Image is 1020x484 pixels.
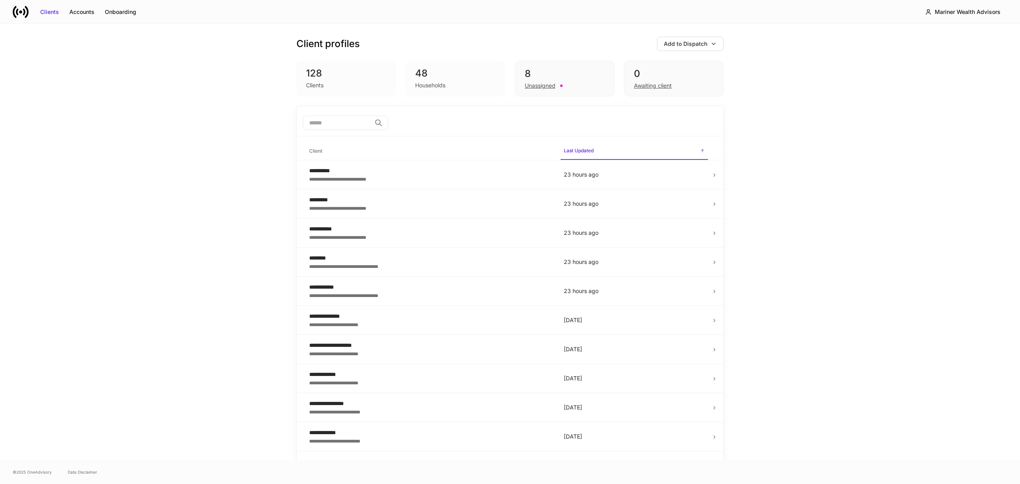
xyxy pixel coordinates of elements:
div: 48 [415,67,496,80]
div: Unassigned [525,82,555,90]
span: Last Updated [561,143,708,160]
p: [DATE] [564,403,705,411]
div: Accounts [69,8,94,16]
p: [DATE] [564,316,705,324]
div: Clients [306,81,324,89]
div: Households [415,81,445,89]
div: 128 [306,67,386,80]
div: Onboarding [105,8,136,16]
p: 23 hours ago [564,171,705,179]
button: Mariner Wealth Advisors [918,5,1007,19]
div: Mariner Wealth Advisors [935,8,1000,16]
a: Data Disclaimer [68,469,97,475]
button: Onboarding [100,6,141,18]
h3: Client profiles [296,37,360,50]
div: Add to Dispatch [664,40,707,48]
div: 0 [634,67,714,80]
p: 23 hours ago [564,287,705,295]
p: [DATE] [564,374,705,382]
p: 23 hours ago [564,200,705,208]
span: Client [306,143,554,159]
div: Awaiting client [634,82,672,90]
div: 8Unassigned [515,61,614,96]
p: [DATE] [564,345,705,353]
p: 23 hours ago [564,258,705,266]
button: Clients [35,6,64,18]
h6: Client [309,147,322,155]
p: 23 hours ago [564,229,705,237]
button: Add to Dispatch [657,37,724,51]
button: Accounts [64,6,100,18]
h6: Last Updated [564,147,594,154]
div: 8 [525,67,604,80]
p: [DATE] [564,433,705,441]
div: 0Awaiting client [624,61,724,96]
div: Clients [40,8,59,16]
span: © 2025 OneAdvisory [13,469,52,475]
